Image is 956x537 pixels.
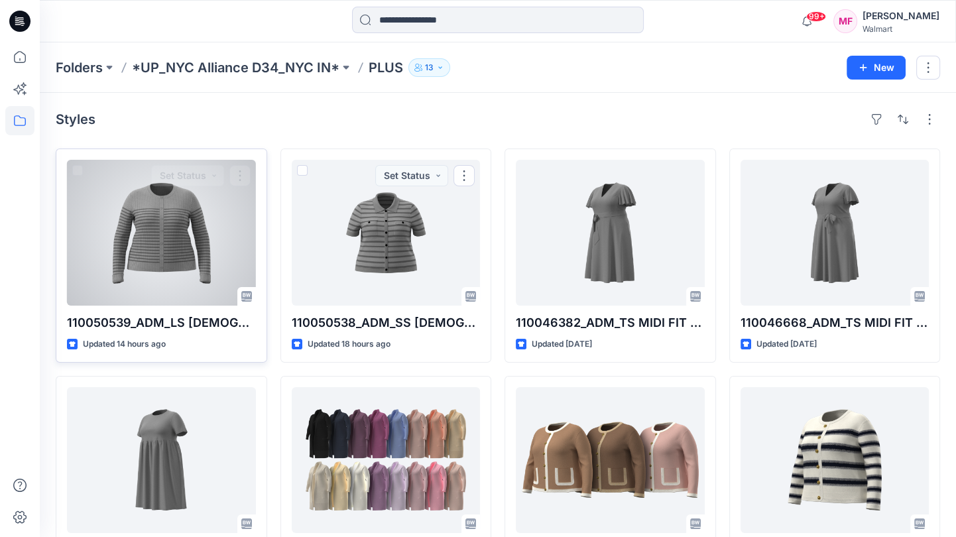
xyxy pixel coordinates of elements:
div: MF [833,9,857,33]
p: Updated 14 hours ago [83,337,166,351]
div: [PERSON_NAME] [863,8,939,24]
a: 110046382_ADM_TS MIDI FIT AND FLARE TIE DRESS [516,160,705,306]
a: Folders [56,58,103,77]
a: 110046326_ADM_OPEN FRONT LONG CARDIGAN [292,387,481,533]
a: 110046668_ADM_TS MIDI FIT AND FLARE TIE DRESS [741,160,929,306]
p: 110050539_ADM_LS [DEMOGRAPHIC_DATA] CARDI [67,314,256,332]
p: 13 [425,60,434,75]
button: New [847,56,906,80]
a: 110047020_ADM_CONTRAST TEXTURE TRIM CARDIGAN [516,387,705,533]
p: Updated [DATE] [756,337,817,351]
a: *UP_NYC Alliance D34_NYC IN* [132,58,339,77]
p: Updated [DATE] [532,337,592,351]
a: 110047019_ADM_CONTRAST TEXTURE TRIM CARDIGAN [741,387,929,533]
p: PLUS [369,58,403,77]
p: 110046382_ADM_TS MIDI FIT AND FLARE TIE DRESS [516,314,705,332]
a: 110050539_ADM_LS LADY CARDI [67,160,256,306]
a: 110050538_ADM_SS LADY CARDI [292,160,481,306]
span: 99+ [806,11,826,22]
button: 13 [408,58,450,77]
p: 110046668_ADM_TS MIDI FIT AND FLARE TIE DRESS [741,314,929,332]
p: Updated 18 hours ago [308,337,390,351]
p: 110050538_ADM_SS [DEMOGRAPHIC_DATA] CARDI [292,314,481,332]
h4: Styles [56,111,95,127]
a: 110046467_ADM_TS MIDI FIT AND FLARE DRESS [67,387,256,533]
div: Walmart [863,24,939,34]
